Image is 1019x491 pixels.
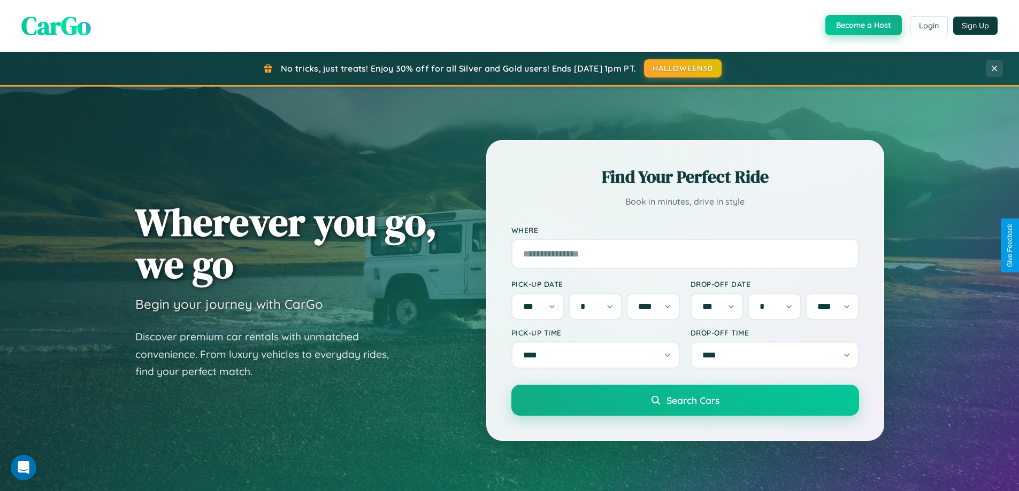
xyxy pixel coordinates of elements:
h1: Wherever you go, we go [135,201,437,285]
div: Give Feedback [1006,224,1014,267]
span: Search Cars [666,394,719,406]
button: Search Cars [511,385,859,416]
p: Book in minutes, drive in style [511,194,859,209]
h2: Find Your Perfect Ride [511,165,859,189]
label: Drop-off Date [691,279,859,289]
button: Sign Up [953,17,998,35]
span: No tricks, just treats! Enjoy 30% off for all Silver and Gold users! Ends [DATE] 1pm PT. [281,63,636,74]
button: HALLOWEEN30 [644,59,722,77]
button: Become a Host [825,15,902,35]
iframe: Intercom live chat [11,455,36,480]
button: Login [910,16,948,35]
h3: Begin your journey with CarGo [135,296,323,312]
label: Drop-off Time [691,328,859,337]
span: CarGo [21,8,91,43]
label: Where [511,225,859,235]
label: Pick-up Time [511,328,680,337]
p: Discover premium car rentals with unmatched convenience. From luxury vehicles to everyday rides, ... [135,328,403,380]
label: Pick-up Date [511,279,680,289]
